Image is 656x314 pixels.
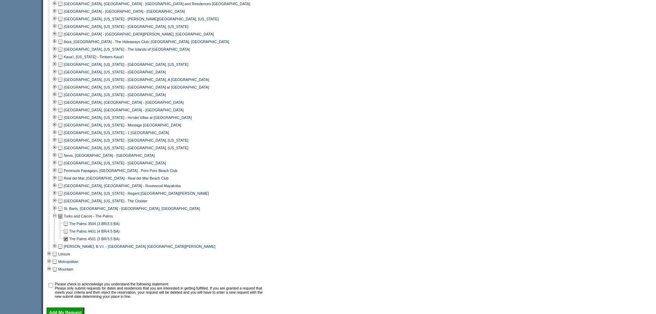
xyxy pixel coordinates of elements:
a: Turks and Caicos - The Palms [64,214,113,218]
a: [GEOGRAPHIC_DATA], [US_STATE] - [PERSON_NAME][GEOGRAPHIC_DATA], [US_STATE] [64,17,219,21]
a: St. Barts, [GEOGRAPHIC_DATA] - [GEOGRAPHIC_DATA], [GEOGRAPHIC_DATA] [64,206,200,211]
a: Nevis, [GEOGRAPHIC_DATA] - [GEOGRAPHIC_DATA] [64,153,155,158]
a: Peninsula Papagayo, [GEOGRAPHIC_DATA] - Poro Poro Beach Club [64,169,177,173]
a: [GEOGRAPHIC_DATA], [US_STATE] - [GEOGRAPHIC_DATA], [US_STATE] [64,146,188,150]
a: [PERSON_NAME], B.V.I. - [GEOGRAPHIC_DATA] [GEOGRAPHIC_DATA][PERSON_NAME] [64,244,216,249]
a: [GEOGRAPHIC_DATA], [US_STATE] - [GEOGRAPHIC_DATA], A [GEOGRAPHIC_DATA] [64,78,209,82]
a: [GEOGRAPHIC_DATA], [US_STATE] - [GEOGRAPHIC_DATA] at [GEOGRAPHIC_DATA] [64,85,209,89]
a: [GEOGRAPHIC_DATA], [GEOGRAPHIC_DATA] - [GEOGRAPHIC_DATA] [64,100,184,104]
a: [GEOGRAPHIC_DATA], [US_STATE] - [GEOGRAPHIC_DATA], [US_STATE] [64,138,188,142]
a: Real del Mar, [GEOGRAPHIC_DATA] - Real del Mar Beach Club [64,176,169,180]
a: [GEOGRAPHIC_DATA], [US_STATE] - [GEOGRAPHIC_DATA] [64,161,166,165]
a: The Palms 4501 (3 BR/3.5 BA) [69,237,119,241]
a: [GEOGRAPHIC_DATA], [US_STATE] - [GEOGRAPHIC_DATA] [64,93,166,97]
a: Leisure [58,252,70,256]
a: [GEOGRAPHIC_DATA], [US_STATE] - [GEOGRAPHIC_DATA], [US_STATE] [64,24,188,29]
a: Ibiza, [GEOGRAPHIC_DATA] - The Hideaways Club: [GEOGRAPHIC_DATA], [GEOGRAPHIC_DATA] [64,40,229,44]
a: [GEOGRAPHIC_DATA], [US_STATE] - Ho'olei Villas at [GEOGRAPHIC_DATA] [64,115,192,120]
a: Mountain [58,267,73,271]
a: The Palms 4401 (4 BR/4.5 BA) [69,229,119,233]
a: [GEOGRAPHIC_DATA], [US_STATE] - The Cloister [64,199,147,203]
a: The Palms 3504 (3 BR/3.5 BA) [69,222,119,226]
a: [GEOGRAPHIC_DATA], [US_STATE] - The Islands of [GEOGRAPHIC_DATA] [64,47,190,51]
a: [GEOGRAPHIC_DATA], [GEOGRAPHIC_DATA] - [GEOGRAPHIC_DATA] and Residences [GEOGRAPHIC_DATA] [64,2,250,6]
a: Metropolitan [58,260,79,264]
a: [GEOGRAPHIC_DATA] - [GEOGRAPHIC_DATA] - [GEOGRAPHIC_DATA] [64,9,185,13]
td: Please check to acknowledge you understand the following statement: Please only submit requests f... [55,282,264,298]
a: [GEOGRAPHIC_DATA], [GEOGRAPHIC_DATA] - Rosewood Mayakoba [64,184,181,188]
a: [GEOGRAPHIC_DATA], [US_STATE] - [GEOGRAPHIC_DATA], [US_STATE] [64,62,188,67]
a: [GEOGRAPHIC_DATA] - [GEOGRAPHIC_DATA][PERSON_NAME], [GEOGRAPHIC_DATA] [64,32,214,36]
a: [GEOGRAPHIC_DATA], [US_STATE] - 1 [GEOGRAPHIC_DATA] [64,131,169,135]
a: [GEOGRAPHIC_DATA], [GEOGRAPHIC_DATA] - [GEOGRAPHIC_DATA] [64,108,184,112]
a: [GEOGRAPHIC_DATA], [US_STATE] - Montage [GEOGRAPHIC_DATA] [64,123,181,127]
a: [GEOGRAPHIC_DATA], [US_STATE] - [GEOGRAPHIC_DATA] [64,70,166,74]
a: [GEOGRAPHIC_DATA], [US_STATE] - Regent [GEOGRAPHIC_DATA][PERSON_NAME] [64,191,209,195]
a: Kaua'i, [US_STATE] - Timbers Kaua'i [64,55,124,59]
